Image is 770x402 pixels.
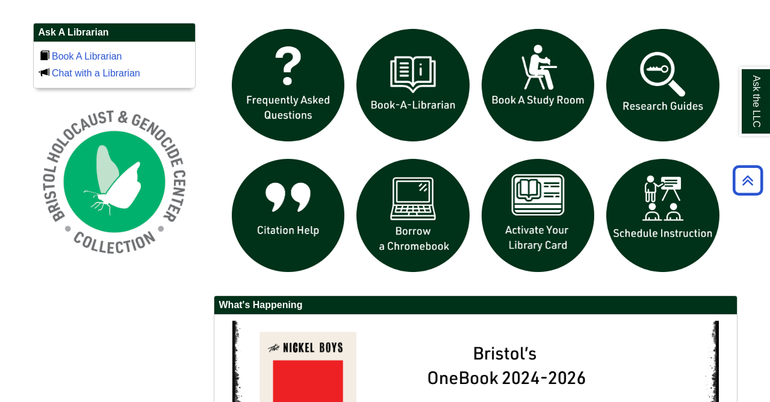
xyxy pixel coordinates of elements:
[350,153,476,278] img: Borrow a chromebook icon links to the borrow a chromebook web page
[226,153,351,278] img: citation help icon links to citation help guide page
[34,23,195,42] h2: Ask A Librarian
[350,23,476,148] img: Book a Librarian icon links to book a librarian web page
[226,23,351,148] img: frequently asked questions
[728,172,767,188] a: Back to Top
[476,23,601,148] img: book a study room icon links to book a study room web page
[226,23,725,283] div: slideshow
[33,100,196,263] img: Holocaust and Genocide Collection
[52,68,140,78] a: Chat with a Librarian
[52,51,122,61] a: Book A Librarian
[214,296,737,315] h2: What's Happening
[476,153,601,278] img: activate Library Card icon links to form to activate student ID into library card
[600,23,725,148] img: Research Guides icon links to research guides web page
[600,153,725,278] img: For faculty. Schedule Library Instruction icon links to form.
